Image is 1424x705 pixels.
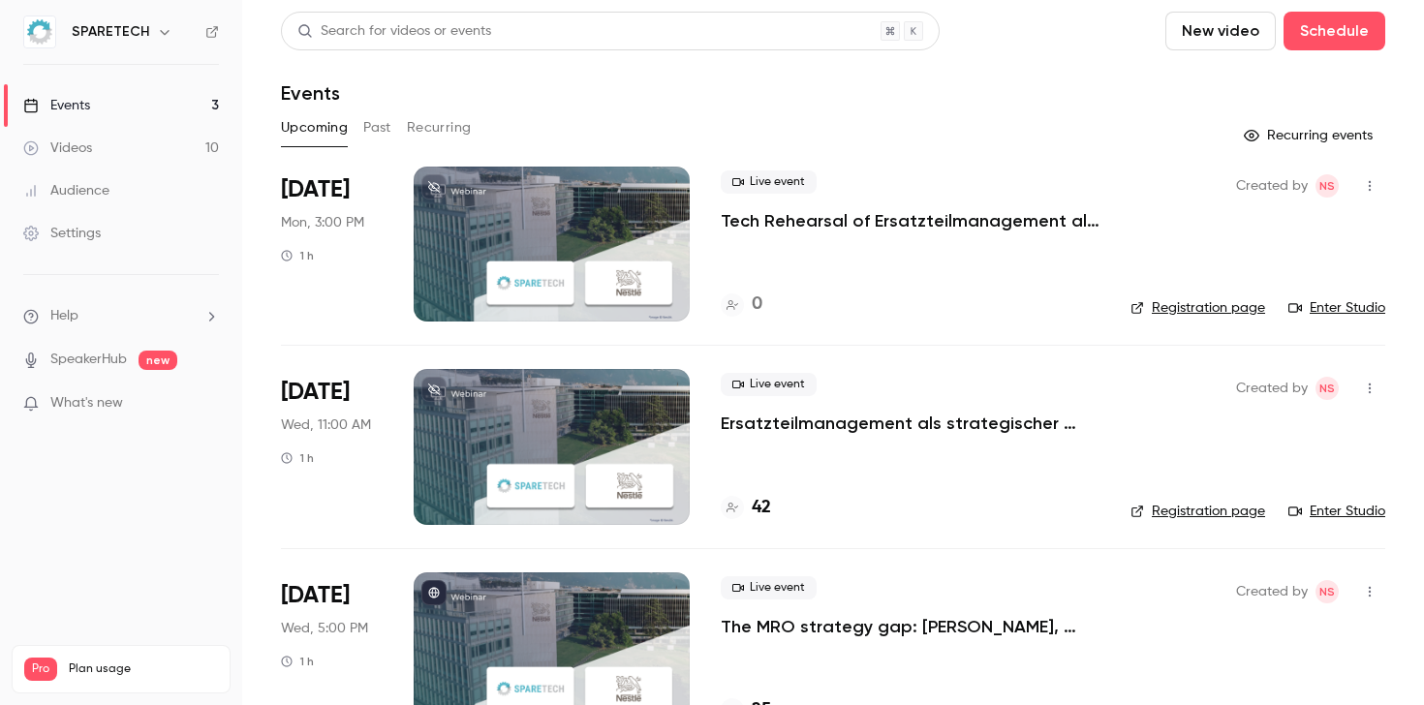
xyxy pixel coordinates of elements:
[50,393,123,414] span: What's new
[196,395,219,413] iframe: Noticeable Trigger
[281,167,383,322] div: Aug 25 Mon, 3:00 PM (Europe/Berlin)
[297,21,491,42] div: Search for videos or events
[752,495,771,521] h4: 42
[24,16,55,47] img: SPARETECH
[23,306,219,326] li: help-dropdown-opener
[1236,174,1308,198] span: Created by
[721,495,771,521] a: 42
[281,112,348,143] button: Upcoming
[1288,298,1385,318] a: Enter Studio
[1316,174,1339,198] span: Nicole Seimebua
[50,350,127,370] a: SpeakerHub
[281,450,314,466] div: 1 h
[23,181,109,200] div: Audience
[72,22,149,42] h6: SPARETECH
[23,224,101,243] div: Settings
[281,654,314,669] div: 1 h
[1130,298,1265,318] a: Registration page
[1319,174,1335,198] span: NS
[721,576,817,599] span: Live event
[281,377,350,408] span: [DATE]
[721,373,817,396] span: Live event
[281,415,371,435] span: Wed, 11:00 AM
[1235,120,1385,151] button: Recurring events
[721,291,762,318] a: 0
[721,412,1099,435] a: Ersatzteilmanagement als strategischer Hebel: Margen verbessern, Zusammenarbeit fördern und neue ...
[281,248,314,263] div: 1 h
[1319,377,1335,400] span: NS
[281,580,350,611] span: [DATE]
[23,138,92,158] div: Videos
[139,351,177,370] span: new
[69,661,218,677] span: Plan usage
[721,170,817,194] span: Live event
[1236,377,1308,400] span: Created by
[1288,502,1385,521] a: Enter Studio
[281,619,368,638] span: Wed, 5:00 PM
[752,291,762,318] h4: 0
[1319,580,1335,603] span: NS
[281,174,350,205] span: [DATE]
[281,81,340,105] h1: Events
[50,306,78,326] span: Help
[721,615,1099,638] a: The MRO strategy gap: [PERSON_NAME], misalignment & missed opportunities
[24,658,57,681] span: Pro
[1236,580,1308,603] span: Created by
[363,112,391,143] button: Past
[1284,12,1385,50] button: Schedule
[23,96,90,115] div: Events
[1316,377,1339,400] span: Nicole Seimebua
[281,369,383,524] div: Aug 27 Wed, 11:00 AM (Europe/Berlin)
[1130,502,1265,521] a: Registration page
[1165,12,1276,50] button: New video
[721,209,1099,232] a: Tech Rehearsal of Ersatzteilmanagement als strategischer Hebel
[281,213,364,232] span: Mon, 3:00 PM
[1316,580,1339,603] span: Nicole Seimebua
[407,112,472,143] button: Recurring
